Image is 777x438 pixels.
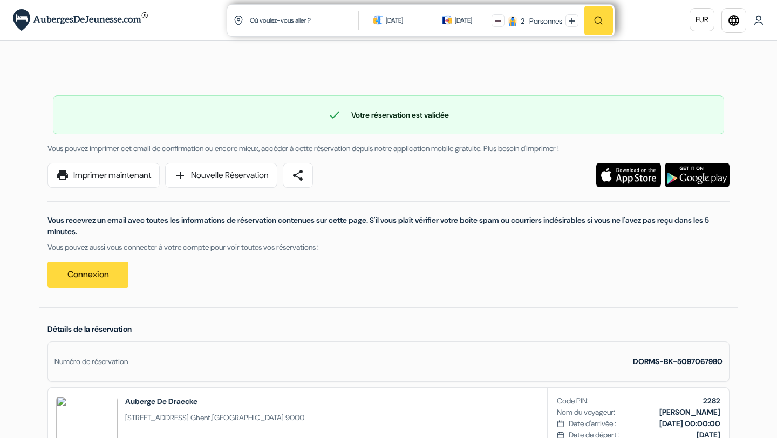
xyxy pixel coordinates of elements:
[291,169,304,182] span: share
[190,413,211,422] span: Ghent
[212,413,284,422] span: [GEOGRAPHIC_DATA]
[125,396,304,407] h2: Auberge De Draecke
[47,163,160,188] a: printImprimer maintenant
[569,18,575,24] img: plus
[53,108,724,121] div: Votre réservation est validée
[633,357,723,366] strong: DORMS-BK-5097067980
[526,16,562,27] div: Personnes
[703,396,720,406] b: 2282
[47,242,730,253] p: Vous pouvez aussi vous connecter à votre compte pour voir toutes vos réservations :
[249,7,360,33] input: Ville, université ou logement
[659,419,720,428] b: [DATE] 00:00:00
[455,15,472,26] div: [DATE]
[285,413,304,422] span: 9000
[47,262,128,288] a: Connexion
[521,16,524,27] div: 2
[328,108,341,121] span: check
[569,418,616,429] span: Date d'arrivée :
[727,14,740,27] i: language
[47,324,132,334] span: Détails de la réservation
[495,18,501,24] img: minus
[174,169,187,182] span: add
[125,413,189,422] span: [STREET_ADDRESS]
[690,8,714,31] a: EUR
[557,407,615,418] span: Nom du voyageur:
[234,16,243,25] img: location icon
[386,15,403,26] div: [DATE]
[125,412,304,423] span: ,
[753,15,764,26] img: User Icon
[165,163,277,188] a: addNouvelle Réservation
[557,395,589,407] span: Code PIN:
[373,15,383,25] img: calendarIcon icon
[721,8,746,33] a: language
[508,16,517,26] img: guest icon
[665,163,730,187] img: Téléchargez l'application gratuite
[13,9,148,31] img: AubergesDeJeunesse.com
[659,407,720,417] b: [PERSON_NAME]
[56,169,69,182] span: print
[442,15,452,25] img: calendarIcon icon
[47,215,730,237] p: Vous recevrez un email avec toutes les informations de réservation contenues sur cette page. S'il...
[54,356,128,367] div: Numéro de réservation
[47,143,559,153] span: Vous pouvez imprimer cet email de confirmation ou encore mieux, accéder à cette réservation depui...
[283,163,313,188] a: share
[596,163,661,187] img: Téléchargez l'application gratuite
